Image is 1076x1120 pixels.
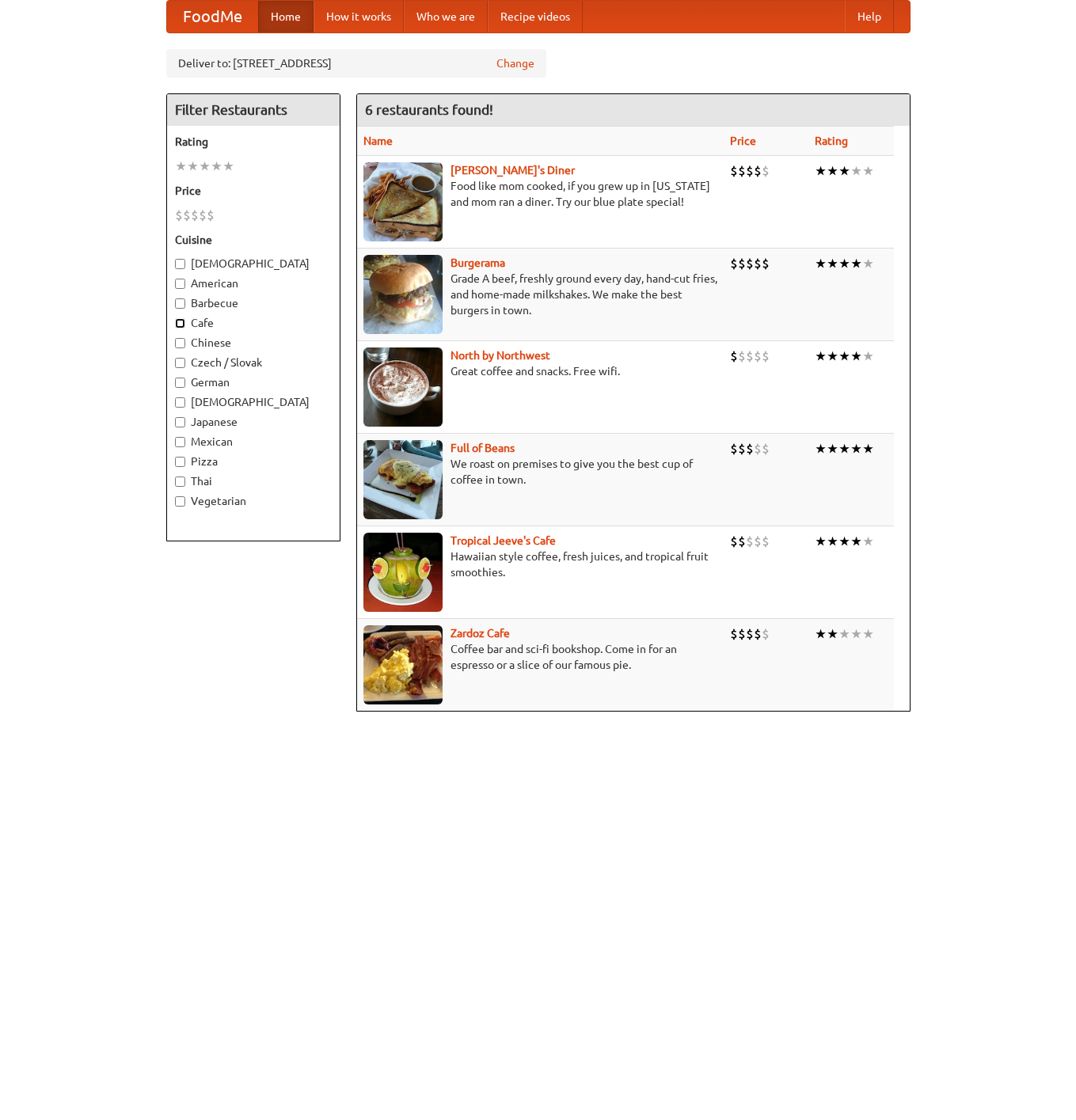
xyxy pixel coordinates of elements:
[175,315,332,331] label: Cafe
[730,440,738,457] li: $
[175,134,332,150] h5: Rating
[730,135,756,147] a: Price
[762,347,770,365] li: $
[451,534,556,547] b: Tropical Jeeve's Cafe
[730,162,738,180] li: $
[730,533,738,550] li: $
[363,363,717,379] p: Great coffee and snacks. Free wifi.
[730,347,738,365] li: $
[175,434,332,450] label: Mexican
[754,347,762,365] li: $
[827,440,838,457] li: ★
[827,533,838,550] li: ★
[496,55,534,71] a: Change
[175,476,185,487] input: Thai
[815,347,827,365] li: ★
[211,158,222,175] li: ★
[167,1,258,32] a: FoodMe
[175,279,185,289] input: American
[738,533,746,550] li: $
[815,135,848,147] a: Rating
[207,207,215,224] li: $
[175,378,185,388] input: German
[762,533,770,550] li: $
[363,255,443,334] img: burgerama.jpg
[746,162,754,180] li: $
[175,358,185,368] input: Czech / Slovak
[850,347,862,365] li: ★
[746,533,754,550] li: $
[762,625,770,643] li: $
[175,493,332,509] label: Vegetarian
[838,440,850,457] li: ★
[363,456,717,488] p: We roast on premises to give you the best cup of coffee in town.
[175,295,332,311] label: Barbecue
[738,347,746,365] li: $
[746,347,754,365] li: $
[175,397,185,408] input: [DEMOGRAPHIC_DATA]
[363,271,717,318] p: Grade A beef, freshly ground every day, hand-cut fries, and home-made milkshakes. We make the bes...
[175,256,332,271] label: [DEMOGRAPHIC_DATA]
[363,178,717,210] p: Food like mom cooked, if you grew up in [US_STATE] and mom ran a diner. Try our blue plate special!
[754,625,762,643] li: $
[175,457,185,467] input: Pizza
[827,162,838,180] li: ★
[838,625,850,643] li: ★
[175,417,185,427] input: Japanese
[815,255,827,272] li: ★
[175,232,332,248] h5: Cuisine
[451,349,550,362] a: North by Northwest
[175,318,185,328] input: Cafe
[175,473,332,489] label: Thai
[363,641,717,673] p: Coffee bar and sci-fi bookshop. Come in for an espresso or a slice of our famous pie.
[167,94,340,126] h4: Filter Restaurants
[746,625,754,643] li: $
[175,394,332,410] label: [DEMOGRAPHIC_DATA]
[314,1,404,32] a: How it works
[175,259,185,269] input: [DEMOGRAPHIC_DATA]
[175,437,185,447] input: Mexican
[838,533,850,550] li: ★
[175,355,332,370] label: Czech / Slovak
[451,627,510,640] a: Zardoz Cafe
[754,440,762,457] li: $
[175,275,332,291] label: American
[746,255,754,272] li: $
[838,347,850,365] li: ★
[754,255,762,272] li: $
[175,496,185,507] input: Vegetarian
[187,158,199,175] li: ★
[451,442,515,454] a: Full of Beans
[738,255,746,272] li: $
[451,256,505,269] a: Burgerama
[363,625,443,704] img: zardoz.jpg
[488,1,583,32] a: Recipe videos
[738,162,746,180] li: $
[258,1,314,32] a: Home
[175,454,332,469] label: Pizza
[199,207,207,224] li: $
[191,207,199,224] li: $
[845,1,894,32] a: Help
[175,338,185,348] input: Chinese
[850,162,862,180] li: ★
[827,625,838,643] li: ★
[746,440,754,457] li: $
[862,440,874,457] li: ★
[199,158,211,175] li: ★
[815,533,827,550] li: ★
[175,335,332,351] label: Chinese
[815,625,827,643] li: ★
[862,162,874,180] li: ★
[815,440,827,457] li: ★
[175,298,185,309] input: Barbecue
[175,207,183,224] li: $
[850,625,862,643] li: ★
[363,135,393,147] a: Name
[754,162,762,180] li: $
[762,255,770,272] li: $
